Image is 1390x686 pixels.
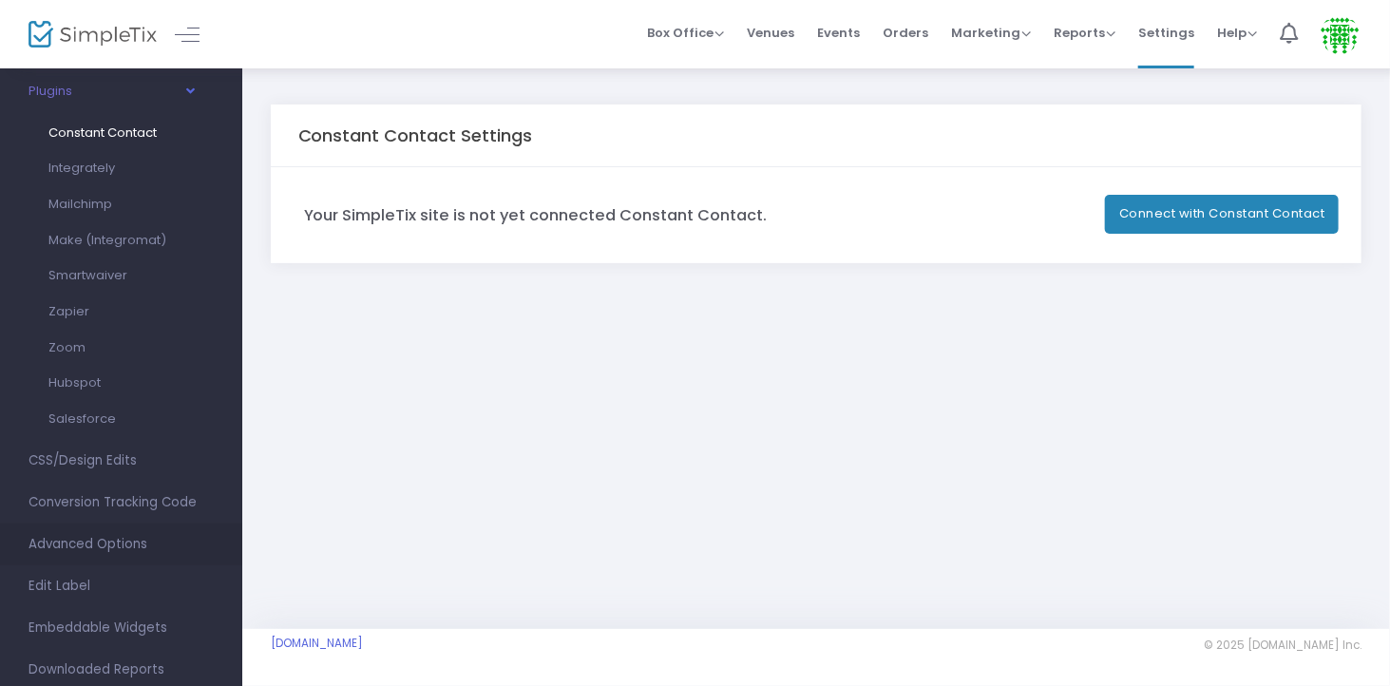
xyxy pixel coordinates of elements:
span: Help [1217,24,1257,42]
span: Venues [747,9,794,57]
span: Embeddable Widgets [29,616,214,640]
span: Make (Integromat) [48,231,166,249]
span: Settings [1138,9,1194,57]
span: Orders [883,9,928,57]
a: [DOMAIN_NAME] [271,636,363,651]
span: Hubspot [48,373,101,391]
span: Zapier [48,302,89,320]
a: Mailchimp [33,186,181,222]
h5: Your SimpleTix site is not yet connected Constant Contact. [304,206,768,225]
span: Edit Label [29,574,214,599]
a: Zoom [33,330,181,366]
span: Zoom [48,338,86,356]
h5: Constant Contact Settings [298,125,533,146]
a: Constant Contact [33,115,181,151]
span: Constant Contact [48,124,157,142]
button: Connect with Constant Contact [1105,195,1339,234]
a: Zapier [33,294,181,330]
span: © 2025 [DOMAIN_NAME] Inc. [1204,638,1361,653]
a: Integrately [33,150,181,186]
a: Hubspot [33,365,181,401]
a: Salesforce [33,401,181,437]
span: Advanced Options [29,532,214,557]
span: Smartwaiver [48,266,127,284]
ul: Plugins [33,108,181,443]
span: Salesforce [48,410,116,428]
span: Marketing [951,24,1031,42]
button: Plugins [29,84,193,108]
span: Events [817,9,860,57]
span: Mailchimp [48,195,112,213]
span: Integrately [48,159,115,177]
a: Smartwaiver [33,257,181,294]
span: Conversion Tracking Code [29,490,214,515]
span: Box Office [647,24,724,42]
a: Make (Integromat) [33,222,181,258]
span: CSS/Design Edits [29,448,214,473]
span: Downloaded Reports [29,657,214,682]
span: Reports [1054,24,1115,42]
